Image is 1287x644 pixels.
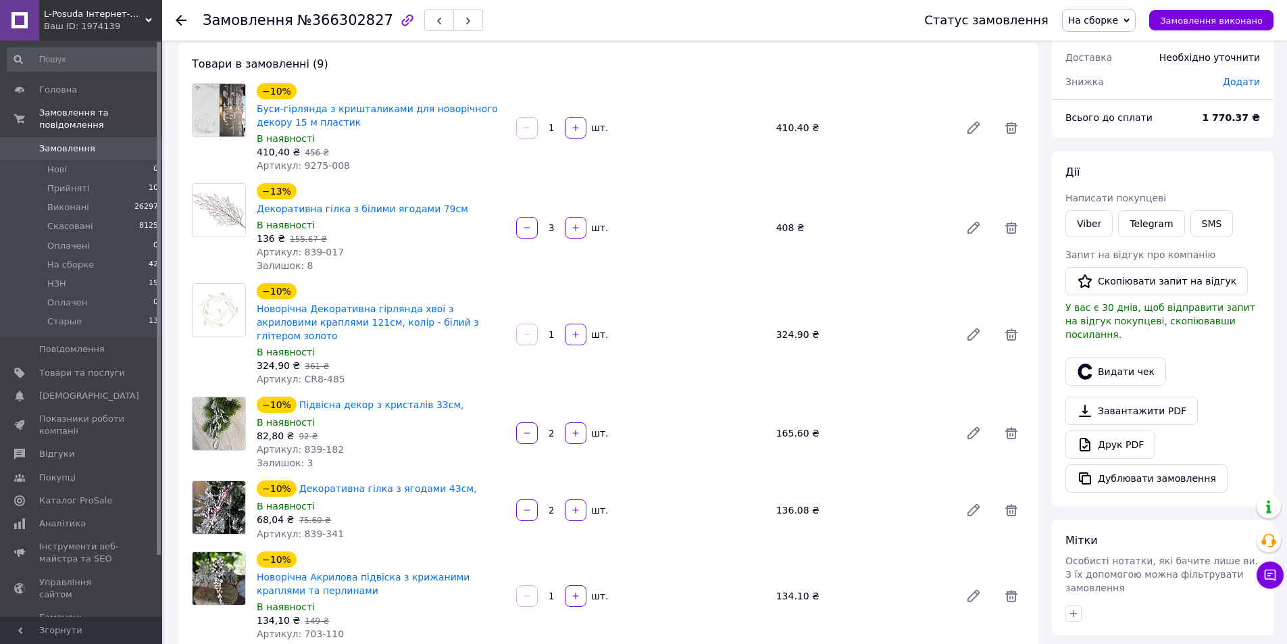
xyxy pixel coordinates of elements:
[257,260,313,271] span: Залишок: 8
[257,83,297,99] div: −10%
[139,220,158,232] span: 8125
[771,424,955,443] div: 165.60 ₴
[998,420,1025,447] span: Видалити
[960,214,987,241] a: Редагувати
[7,47,159,72] input: Пошук
[771,218,955,237] div: 408 ₴
[1160,16,1263,26] span: Замовлення виконано
[192,57,328,70] span: Товари в замовленні (9)
[39,107,162,131] span: Замовлення та повідомлення
[47,164,67,176] span: Нові
[153,164,158,176] span: 0
[47,316,82,328] span: Старые
[588,221,609,234] div: шт.
[193,84,245,137] img: Буси-гірлянда з кришталиками для новорічного декору 15 м пластик
[305,616,329,626] span: 149 ₴
[998,321,1025,348] span: Видалити
[960,114,987,141] a: Редагувати
[290,234,327,244] span: 155.67 ₴
[1065,302,1255,340] span: У вас є 30 днів, щоб відправити запит на відгук покупцеві, скопіювавши посилання.
[299,483,477,494] a: Декоративна гілка з ягодами 43см,
[149,316,158,328] span: 13
[47,201,89,214] span: Виконані
[1065,76,1104,87] span: Знижка
[257,572,470,596] a: Новорічна Акрилова підвіска з крижаними краплями та перлинами
[257,183,297,199] div: −13%
[134,201,158,214] span: 26297
[193,397,245,450] img: Підвісна декор з кристалів 33см,
[257,233,285,244] span: 136 ₴
[1065,534,1098,547] span: Мітки
[588,503,609,517] div: шт.
[257,551,297,568] div: −10%
[193,193,245,227] img: Декоративна гілка з білими ягодами 79см
[257,133,315,144] span: В наявності
[257,374,345,385] span: Артикул: CR8-485
[44,8,145,20] span: L-Posuda Інтернет-магазин посуду та декору
[305,148,329,157] span: 456 ₴
[44,20,162,32] div: Ваш ID: 1974139
[257,430,294,441] span: 82,80 ₴
[588,426,609,440] div: шт.
[153,240,158,252] span: 0
[257,601,315,612] span: В наявності
[257,444,344,455] span: Артикул: 839-182
[257,283,297,299] div: −10%
[257,360,300,371] span: 324,90 ₴
[257,397,297,413] div: −10%
[257,303,479,341] a: Новорічна Декоративна гірлянда хвої з акриловими краплями 121см, колір - білий з глітером золото
[1149,10,1273,30] button: Замовлення виконано
[176,14,186,27] div: Повернутися назад
[257,528,344,539] span: Артикул: 839-341
[39,448,74,460] span: Відгуки
[1118,210,1184,237] a: Telegram
[998,497,1025,524] span: Видалити
[203,12,293,28] span: Замовлення
[771,118,955,137] div: 410.40 ₴
[299,399,464,410] a: Підвісна декор з кристалів 33см,
[47,278,66,290] span: НЗН
[257,147,300,157] span: 410,40 ₴
[1065,166,1080,178] span: Дії
[1223,76,1260,87] span: Додати
[771,325,955,344] div: 324.90 ₴
[149,182,158,195] span: 10
[257,103,498,128] a: Буси-гірлянда з кришталиками для новорічного декору 15 м пластик
[299,516,330,525] span: 75.60 ₴
[47,220,93,232] span: Скасовані
[1065,210,1113,237] a: Viber
[257,480,297,497] div: −10%
[257,220,315,230] span: В наявності
[257,615,300,626] span: 134,10 ₴
[39,541,125,565] span: Інструменти веб-майстра та SEO
[998,114,1025,141] span: Видалити
[39,143,95,155] span: Замовлення
[149,259,158,271] span: 42
[47,297,87,309] span: Оплачен
[149,278,158,290] span: 15
[771,587,955,605] div: 134.10 ₴
[924,14,1049,27] div: Статус замовлення
[39,518,86,530] span: Аналітика
[39,367,125,379] span: Товари та послуги
[297,12,393,28] span: №366302827
[39,390,139,402] span: [DEMOGRAPHIC_DATA]
[1065,555,1258,593] span: Особисті нотатки, які бачите лише ви. З їх допомогою можна фільтрувати замовлення
[257,417,315,428] span: В наявності
[1065,397,1198,425] a: Завантажити PDF
[1202,112,1260,123] b: 1 770.37 ₴
[960,321,987,348] a: Редагувати
[1065,112,1153,123] span: Всього до сплати
[588,328,609,341] div: шт.
[47,182,89,195] span: Прийняті
[193,552,245,605] img: Новорічна Акрилова підвіска з крижаними краплями та перлинами
[257,628,344,639] span: Артикул: 703-110
[193,292,245,328] img: Новорічна Декоративна гірлянда хвої з акриловими краплями 121см, колір - білий з глітером золото
[257,501,315,512] span: В наявності
[305,362,329,371] span: 361 ₴
[39,612,125,636] span: Гаманець компанії
[1065,357,1166,386] button: Видати чек
[257,457,313,468] span: Залишок: 3
[1065,430,1155,459] a: Друк PDF
[960,420,987,447] a: Редагувати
